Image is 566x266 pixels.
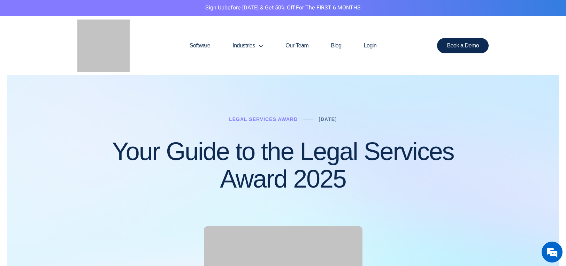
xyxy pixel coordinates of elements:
[221,29,274,62] a: Industries
[205,3,224,12] a: Sign Up
[77,138,489,193] h1: Your Guide to the Legal Services Award 2025
[274,29,320,62] a: Our Team
[229,116,298,122] a: Legal Services Award
[178,29,221,62] a: Software
[437,38,489,53] a: Book a Demo
[353,29,388,62] a: Login
[319,116,337,122] a: [DATE]
[5,3,561,13] p: before [DATE] & Get 50% Off for the FIRST 6 MONTHS
[447,43,479,48] span: Book a Demo
[320,29,352,62] a: Blog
